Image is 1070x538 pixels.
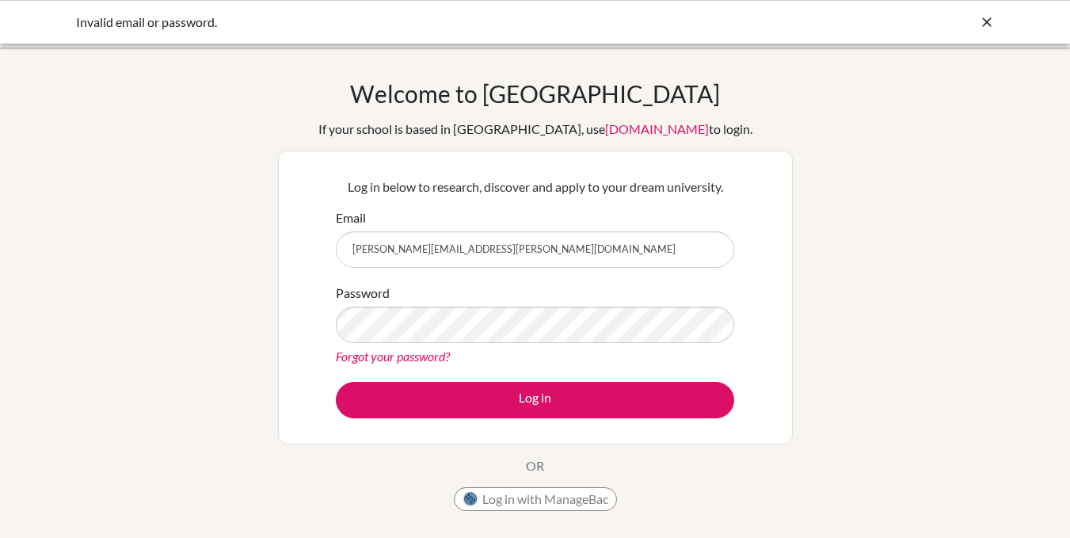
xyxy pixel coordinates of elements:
div: Invalid email or password. [76,13,757,32]
button: Log in with ManageBac [454,487,617,511]
div: If your school is based in [GEOGRAPHIC_DATA], use to login. [318,120,752,139]
label: Password [336,284,390,303]
a: [DOMAIN_NAME] [605,121,709,136]
h1: Welcome to [GEOGRAPHIC_DATA] [350,79,720,108]
p: Log in below to research, discover and apply to your dream university. [336,177,734,197]
button: Log in [336,382,734,418]
p: OR [526,456,544,475]
label: Email [336,208,366,227]
a: Forgot your password? [336,349,450,364]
